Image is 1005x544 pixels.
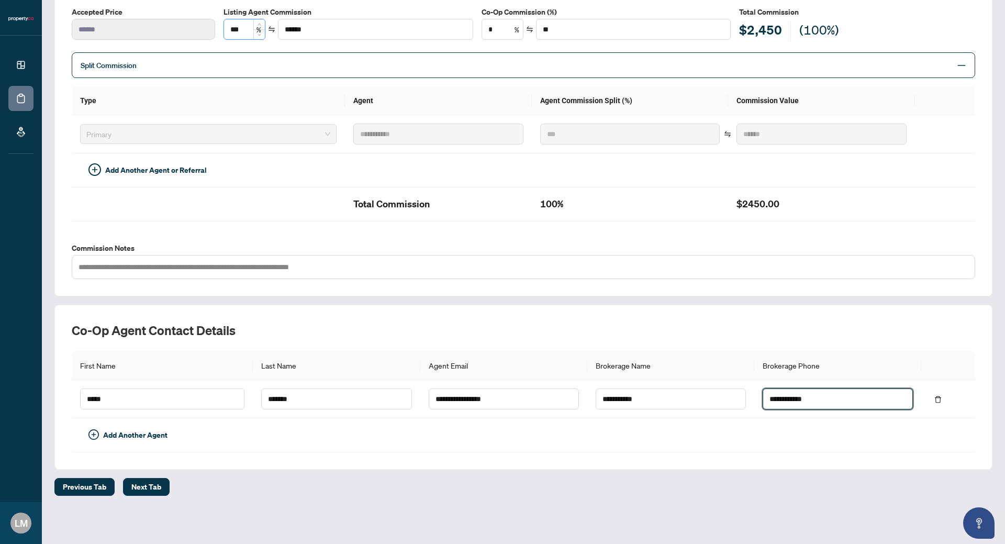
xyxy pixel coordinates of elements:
span: Decrease Value [253,29,265,39]
th: Last Name [253,351,420,380]
span: swap [526,26,533,33]
span: swap [724,130,731,138]
span: LM [15,516,28,530]
th: Agent [345,86,532,115]
span: swap [268,26,275,33]
label: Accepted Price [72,6,215,18]
th: Commission Value [728,86,915,115]
h2: $2450.00 [736,196,907,213]
h2: 100% [540,196,720,213]
h2: Total Commission [353,196,523,213]
button: Open asap [963,507,995,539]
button: Add Another Agent or Referral [80,162,215,179]
th: Agent Commission Split (%) [532,86,728,115]
button: Next Tab [123,478,170,496]
span: Split Commission [81,61,137,70]
span: Previous Tab [63,479,106,495]
span: up [258,23,261,26]
img: logo [8,16,33,22]
span: plus-circle [88,429,99,440]
th: Agent Email [420,351,587,380]
th: Brokerage Phone [754,351,921,380]
button: Previous Tab [54,478,115,496]
button: Add Another Agent [80,427,176,443]
th: Brokerage Name [587,351,754,380]
h2: $2,450 [739,21,782,41]
h5: Total Commission [739,6,975,18]
h2: Co-op Agent Contact Details [72,322,975,339]
label: Listing Agent Commission [224,6,473,18]
label: Co-Op Commission (%) [482,6,731,18]
label: Commission Notes [72,242,975,254]
th: Type [72,86,345,115]
span: Next Tab [131,479,161,495]
span: delete [934,396,942,403]
h2: (100%) [799,21,839,41]
span: plus-circle [88,163,101,176]
span: Primary [86,126,330,142]
span: Increase Value [253,19,265,29]
th: First Name [72,351,253,380]
span: down [258,33,261,37]
span: Add Another Agent or Referral [105,164,207,176]
div: Split Commission [72,52,975,78]
span: minus [957,61,966,70]
span: Add Another Agent [103,429,167,441]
